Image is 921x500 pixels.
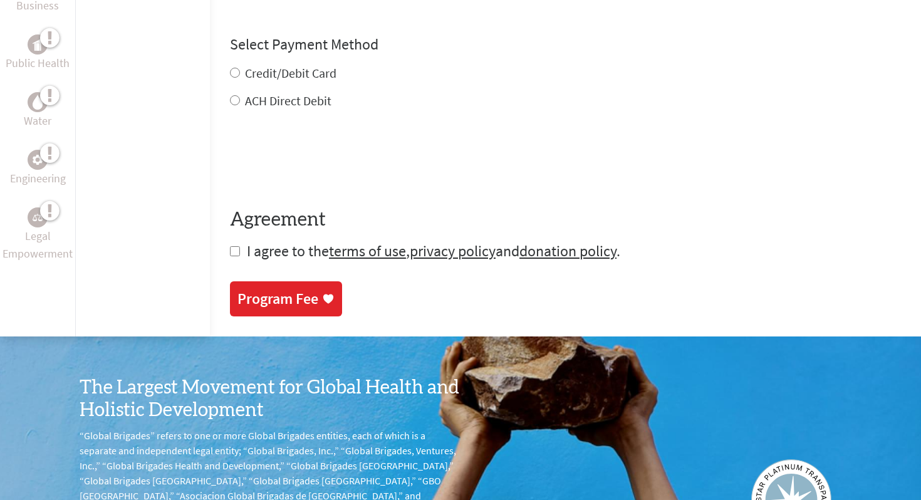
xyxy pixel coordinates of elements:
[24,92,51,130] a: WaterWater
[33,38,43,51] img: Public Health
[33,155,43,165] img: Engineering
[28,92,48,112] div: Water
[519,241,617,261] a: donation policy
[6,34,70,72] a: Public HealthPublic Health
[245,65,336,81] label: Credit/Debit Card
[230,135,420,184] iframe: reCAPTCHA
[245,93,331,108] label: ACH Direct Debit
[80,377,460,422] h3: The Largest Movement for Global Health and Holistic Development
[33,214,43,221] img: Legal Empowerment
[6,55,70,72] p: Public Health
[230,209,901,231] h4: Agreement
[10,150,66,187] a: EngineeringEngineering
[24,112,51,130] p: Water
[3,207,73,263] a: Legal EmpowermentLegal Empowerment
[237,289,318,309] div: Program Fee
[3,227,73,263] p: Legal Empowerment
[247,241,620,261] span: I agree to the , and .
[230,34,901,55] h4: Select Payment Method
[10,170,66,187] p: Engineering
[410,241,496,261] a: privacy policy
[28,150,48,170] div: Engineering
[230,281,342,316] a: Program Fee
[33,95,43,109] img: Water
[329,241,406,261] a: terms of use
[28,207,48,227] div: Legal Empowerment
[28,34,48,55] div: Public Health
